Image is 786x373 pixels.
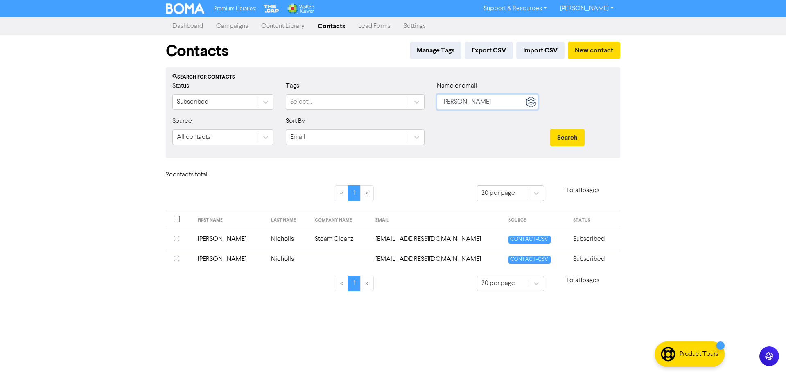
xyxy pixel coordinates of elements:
[193,211,266,229] th: FIRST NAME
[481,188,515,198] div: 20 per page
[310,211,370,229] th: COMPANY NAME
[568,42,620,59] button: New contact
[214,6,256,11] span: Premium Libraries:
[553,2,620,15] a: [PERSON_NAME]
[266,211,309,229] th: LAST NAME
[266,249,309,269] td: Nicholls
[348,185,361,201] a: Page 1 is your current page
[370,249,504,269] td: pam_nicholls@yahoo.com
[568,211,620,229] th: STATUS
[290,132,305,142] div: Email
[397,18,432,34] a: Settings
[516,42,565,59] button: Import CSV
[177,97,208,107] div: Subscribed
[290,97,312,107] div: Select...
[370,229,504,249] td: info@steamcleanz.co.nz
[193,249,266,269] td: [PERSON_NAME]
[437,81,477,91] label: Name or email
[370,211,504,229] th: EMAIL
[311,18,352,34] a: Contacts
[172,74,614,81] div: Search for contacts
[544,276,620,285] p: Total 1 pages
[177,132,210,142] div: All contacts
[266,229,309,249] td: Nicholls
[166,171,231,179] h6: 2 contact s total
[210,18,255,34] a: Campaigns
[544,185,620,195] p: Total 1 pages
[745,334,786,373] iframe: Chat Widget
[166,42,228,61] h1: Contacts
[352,18,397,34] a: Lead Forms
[310,229,370,249] td: Steam Cleanz
[286,116,305,126] label: Sort By
[508,256,550,264] span: CONTACT-CSV
[410,42,461,59] button: Manage Tags
[504,211,568,229] th: SOURCE
[172,81,189,91] label: Status
[568,229,620,249] td: Subscribed
[255,18,311,34] a: Content Library
[348,276,361,291] a: Page 1 is your current page
[481,278,515,288] div: 20 per page
[166,3,204,14] img: BOMA Logo
[568,249,620,269] td: Subscribed
[172,116,192,126] label: Source
[465,42,513,59] button: Export CSV
[262,3,280,14] img: The Gap
[166,18,210,34] a: Dashboard
[477,2,553,15] a: Support & Resources
[508,236,550,244] span: CONTACT-CSV
[193,229,266,249] td: [PERSON_NAME]
[286,81,299,91] label: Tags
[287,3,314,14] img: Wolters Kluwer
[550,129,585,146] button: Search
